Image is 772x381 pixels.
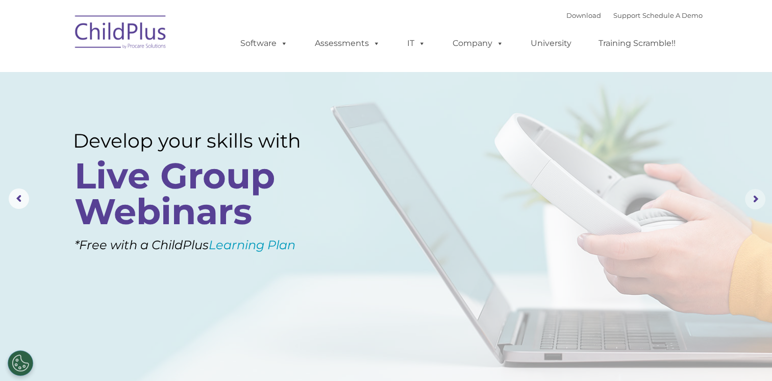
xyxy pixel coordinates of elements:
a: IT [397,33,436,54]
rs-layer: Develop your skills with [73,129,328,152]
iframe: Chat Widget [606,271,772,381]
a: University [520,33,582,54]
a: Training Scramble!! [588,33,686,54]
span: Last name [142,67,173,75]
a: Schedule A Demo [642,11,703,19]
img: ChildPlus by Procare Solutions [70,8,172,59]
span: Phone number [142,109,185,117]
font: | [566,11,703,19]
a: Learning Plan [209,237,295,252]
a: Download [566,11,601,19]
a: Assessments [305,33,390,54]
a: Company [442,33,514,54]
rs-layer: Live Group Webinars [74,158,326,229]
a: Learn More [76,243,172,269]
button: Cookies Settings [8,350,33,376]
a: Software [230,33,298,54]
rs-layer: *Free with a ChildPlus [74,233,347,256]
a: Support [613,11,640,19]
